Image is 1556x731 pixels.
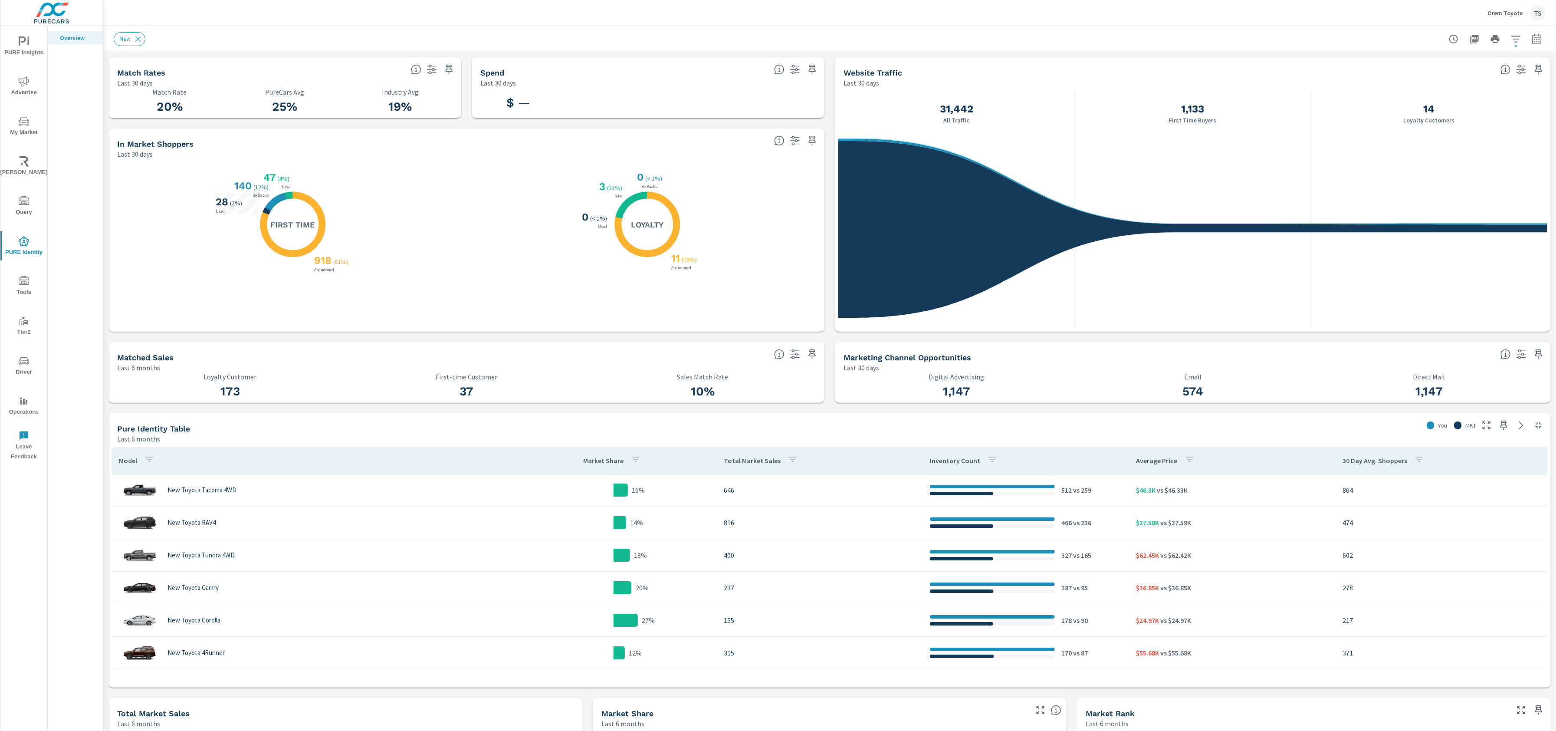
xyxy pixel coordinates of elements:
p: PureCars Avg [233,88,338,96]
p: Last 30 days [844,78,879,88]
p: 371 [1343,648,1540,658]
span: Save this to your personalized report [805,347,819,361]
h3: 10% [590,384,816,399]
p: 30 Day Avg. Shoppers [1343,456,1407,465]
h3: 11 [670,252,680,264]
h3: 0 [635,171,643,183]
span: All traffic is the data we start with. It’s unique personas over a 30-day period. We don’t consid... [1500,64,1511,75]
span: Operations [3,396,45,417]
p: Market Share [583,456,624,465]
span: Save this to your personalized report [805,134,819,148]
p: $36.85K [1136,583,1159,593]
img: glamour [122,640,157,666]
p: 27% [642,615,655,626]
span: Advertise [3,76,45,98]
p: Sales Match Rate [590,373,816,381]
p: Last 30 days [844,362,879,373]
p: Last 6 months [117,434,160,444]
span: Match rate: % of Identifiable Traffic. Pure Identity avg: Avg match rate of all PURE Identity cus... [411,64,421,75]
button: Make Fullscreen [1514,703,1528,717]
h3: 19% [348,99,453,114]
span: Dealer Sales within ZipCode / Total Market Sales. [Market = within dealer PMA (or 60 miles if no ... [1051,705,1061,715]
a: See more details in report [1514,418,1528,432]
p: $46.3K [1136,485,1156,495]
span: Save this to your personalized report [1497,418,1511,432]
span: PURE Insights [3,36,45,58]
p: 178 [1062,615,1072,626]
p: 20% [636,583,649,593]
h5: Spend [480,68,504,77]
p: New Toyota RAV4 [167,519,216,527]
p: 646 [724,485,916,495]
h5: First Time [271,220,315,230]
div: New [114,32,145,46]
h3: 1,147 [844,384,1070,399]
div: TS [1530,5,1546,21]
span: My Market [3,116,45,138]
p: vs 87 [1072,648,1088,658]
span: New [114,36,136,42]
h3: 1,147 [1316,384,1542,399]
p: Orem Toyota [1487,9,1523,17]
h5: Market Rank [1086,709,1135,718]
span: PURE Identity [3,236,45,257]
p: vs $37.59K [1159,517,1192,528]
p: 278 [1343,583,1540,593]
div: nav menu [0,26,47,465]
p: Average Price [1136,456,1178,465]
h3: $ — [480,95,556,110]
p: vs $24.97K [1159,615,1192,626]
h5: Pure Identity Table [117,424,190,433]
p: 237 [724,583,916,593]
span: Save this to your personalized report [1532,63,1546,76]
p: Total Market Sales [724,456,781,465]
p: vs 165 [1072,550,1092,560]
p: 474 [1343,517,1540,528]
h3: 173 [117,384,343,399]
p: 512 [1062,485,1072,495]
h5: Total Market Sales [117,709,190,718]
p: Digital Advertising [844,373,1070,381]
h3: 918 [313,254,332,267]
p: Direct Mail [1316,373,1542,381]
p: Last 30 days [480,78,516,88]
p: ( 81% ) [334,258,351,266]
img: glamour [122,575,157,601]
p: ( 4% ) [278,175,292,183]
p: New [280,185,292,189]
p: vs $36.85K [1159,583,1192,593]
button: Apply Filters [1507,30,1525,48]
p: New Toyota Tacoma 4WD [167,486,236,494]
p: $24.97K [1136,615,1159,626]
span: Save this to your personalized report [442,63,456,76]
p: 16% [632,485,645,495]
h3: 28 [214,196,229,208]
p: Last 6 months [601,718,644,729]
p: Model [119,456,137,465]
p: ( 21% ) [607,184,624,192]
p: Overview [60,33,96,42]
h5: Website Traffic [844,68,902,77]
span: Matched shoppers that can be exported to each channel type. This is targetable traffic. [1500,349,1511,359]
img: glamour [122,607,157,633]
p: Loyalty Customer [117,373,343,381]
p: First-time Customer [354,373,580,381]
button: Make Fullscreen [1480,418,1494,432]
h3: 3 [598,181,606,193]
h3: 20% [117,99,222,114]
p: ( 2% ) [230,199,244,207]
button: Select Date Range [1528,30,1546,48]
span: Driver [3,356,45,377]
p: 466 [1062,517,1072,528]
p: Abandoned [313,268,336,272]
p: Last 30 days [117,149,153,159]
p: Be Backs [251,193,271,198]
button: Print Report [1487,30,1504,48]
span: Save this to your personalized report [805,63,819,76]
h3: 25% [233,99,338,114]
h3: 140 [233,180,252,192]
p: vs $62.42K [1159,550,1192,560]
p: ( 79% ) [682,256,699,263]
p: 217 [1343,615,1540,626]
p: vs $55.68K [1159,648,1192,658]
